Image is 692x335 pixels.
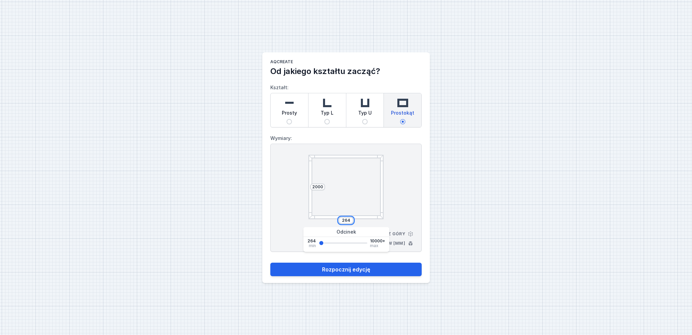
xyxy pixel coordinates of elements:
[270,133,422,144] label: Wymiary:
[270,263,422,276] button: Rozpocznij edycję
[282,110,297,119] span: Prosty
[370,238,385,244] span: 10000+
[312,184,323,190] input: Wymiar [mm]
[391,110,414,119] span: Prostokąt
[358,110,372,119] span: Typ U
[362,119,368,124] input: Typ U
[303,227,389,237] div: Odcinek
[358,96,372,110] img: u-shaped.svg
[282,96,296,110] img: straight.svg
[396,96,410,110] img: rectangle.svg
[270,59,422,66] h1: AQcreate
[370,244,378,248] span: max
[324,119,330,124] input: Typ L
[307,238,316,244] span: 264
[270,82,422,127] label: Kształt:
[321,110,333,119] span: Typ L
[341,218,351,223] input: Wymiar [mm]
[287,119,292,124] input: Prosty
[270,66,422,77] h2: Od jakiego kształtu zacząć?
[309,244,316,248] span: min
[320,96,334,110] img: l-shaped.svg
[380,215,383,218] img: diagonal.svg
[400,119,405,124] input: Prostokąt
